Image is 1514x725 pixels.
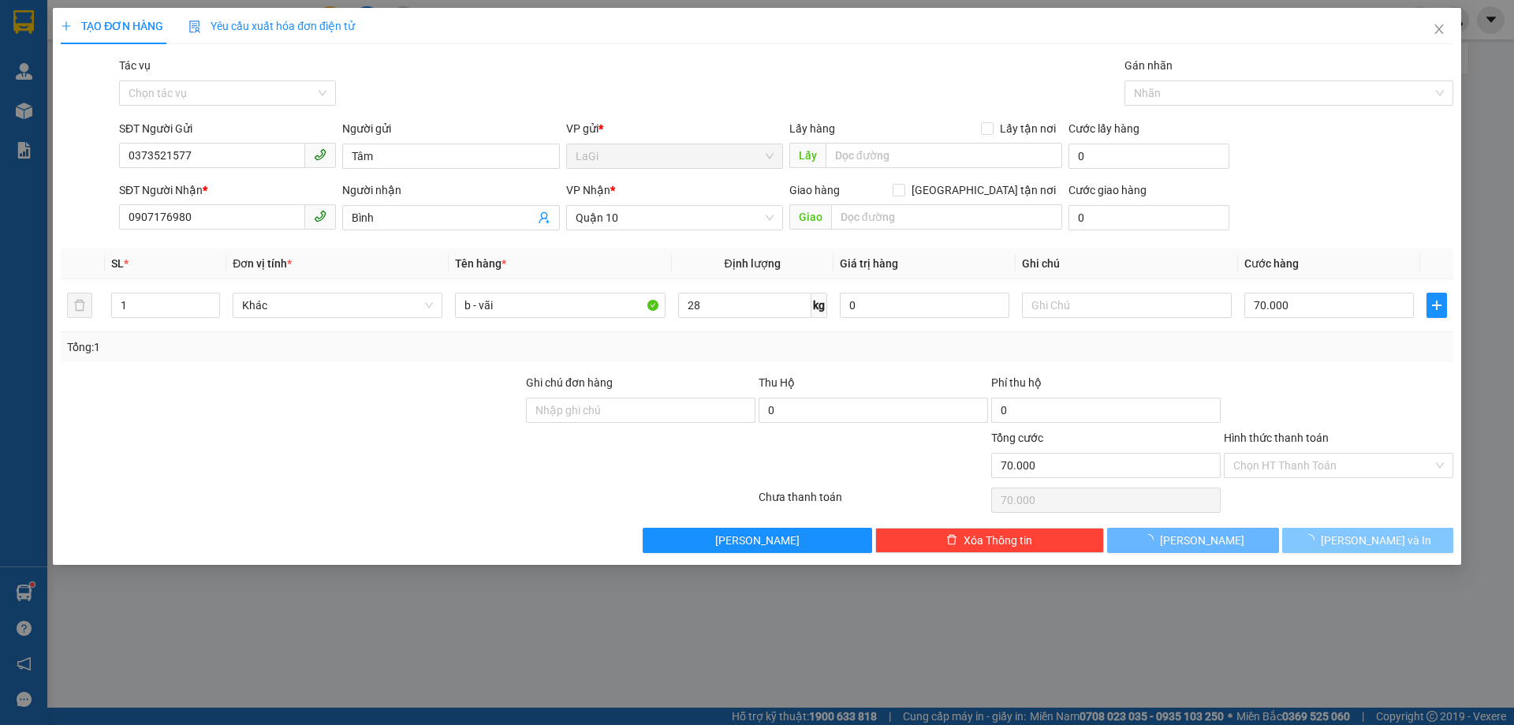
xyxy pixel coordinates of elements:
span: phone [314,148,326,161]
span: [PERSON_NAME] [1160,532,1244,549]
div: SĐT Người Gửi [119,120,336,137]
button: delete [67,293,92,318]
span: [GEOGRAPHIC_DATA] tận nơi [905,181,1062,199]
span: Tên hàng [455,257,506,270]
span: phone [314,210,326,222]
span: Quận 10 [576,206,774,230]
div: Người gửi [342,120,559,137]
span: Định lượng [725,257,781,270]
th: Ghi chú [1016,249,1238,279]
img: icon [188,21,201,33]
input: Cước giao hàng [1068,205,1229,230]
label: Gán nhãn [1124,59,1173,72]
div: SĐT Người Nhận [119,181,336,199]
span: Tổng cước [991,432,1043,444]
label: Cước giao hàng [1068,184,1147,196]
span: Cước hàng [1244,257,1299,270]
span: plus [1427,299,1446,312]
span: TẠO ĐƠN HÀNG [61,20,163,32]
span: delete [946,534,957,547]
input: Ghi chú đơn hàng [526,398,755,423]
label: Cước lấy hàng [1068,122,1139,135]
span: Yêu cầu xuất hóa đơn điện tử [188,20,355,32]
span: Xóa Thông tin [964,532,1032,549]
strong: Phiếu gửi hàng [6,100,106,118]
strong: Nhà xe Mỹ Loan [6,8,142,30]
span: kg [811,293,827,318]
span: Lấy tận nơi [994,120,1062,137]
div: Chưa thanh toán [757,488,990,516]
label: Tác vụ [119,59,151,72]
span: CLAR56UW [151,9,226,26]
span: Lấy hàng [789,122,835,135]
input: Ghi Chú [1022,293,1232,318]
input: Cước lấy hàng [1068,144,1229,169]
span: Đơn vị tính [233,257,292,270]
label: Hình thức thanh toán [1224,432,1329,444]
span: [PERSON_NAME] [715,532,800,549]
button: [PERSON_NAME] và In [1282,528,1453,553]
span: close [1433,23,1445,36]
span: 21 [PERSON_NAME] P10 Q10 [6,39,144,69]
span: LaGi [173,100,203,118]
span: plus [61,21,72,32]
span: loading [1143,534,1160,545]
span: Giao hàng [789,184,840,196]
span: Thu Hộ [759,376,795,389]
span: Giá trị hàng [840,257,898,270]
span: Khác [242,293,433,317]
button: Close [1417,8,1461,52]
div: Tổng: 1 [67,338,584,356]
span: loading [1303,534,1321,545]
span: Lấy [789,143,826,168]
span: LaGi [576,144,774,168]
button: [PERSON_NAME] [643,528,872,553]
input: Dọc đường [826,143,1062,168]
div: Phí thu hộ [991,374,1221,398]
label: Ghi chú đơn hàng [526,376,613,389]
span: user-add [538,211,550,224]
span: VP Nhận [566,184,610,196]
button: [PERSON_NAME] [1107,528,1278,553]
span: 0908883887 [6,72,77,87]
input: VD: Bàn, Ghế [455,293,665,318]
input: 0 [840,293,1009,318]
div: VP gửi [566,120,783,137]
span: SL [111,257,124,270]
button: plus [1426,293,1447,318]
span: Giao [789,204,831,230]
button: deleteXóa Thông tin [875,528,1105,553]
div: Người nhận [342,181,559,199]
input: Dọc đường [831,204,1062,230]
span: [PERSON_NAME] và In [1321,532,1431,549]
